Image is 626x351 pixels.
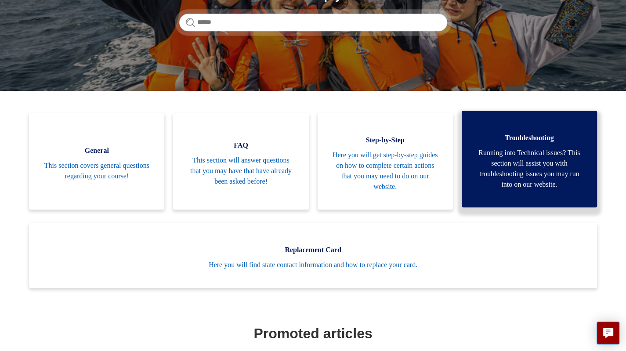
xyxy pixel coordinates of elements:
span: Here you will find state contact information and how to replace your card. [42,260,584,270]
span: Troubleshooting [475,133,584,143]
input: Search [179,14,447,31]
a: FAQ This section will answer questions that you may have that have already been asked before! [173,113,308,210]
span: This section covers general questions regarding your course! [42,160,151,181]
span: Here you will get step-by-step guides on how to complete certain actions that you may need to do ... [331,150,440,192]
span: FAQ [186,140,295,151]
a: General This section covers general questions regarding your course! [29,113,164,210]
span: Step-by-Step [331,135,440,145]
a: Replacement Card Here you will find state contact information and how to replace your card. [29,223,597,288]
span: Running into Technical issues? This section will assist you with troubleshooting issues you may r... [475,148,584,190]
a: Step-by-Step Here you will get step-by-step guides on how to complete certain actions that you ma... [318,113,453,210]
a: Troubleshooting Running into Technical issues? This section will assist you with troubleshooting ... [462,111,597,207]
span: This section will answer questions that you may have that have already been asked before! [186,155,295,187]
button: Live chat [597,322,619,344]
span: Replacement Card [42,245,584,255]
span: General [42,145,151,156]
h1: Promoted articles [31,323,595,344]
